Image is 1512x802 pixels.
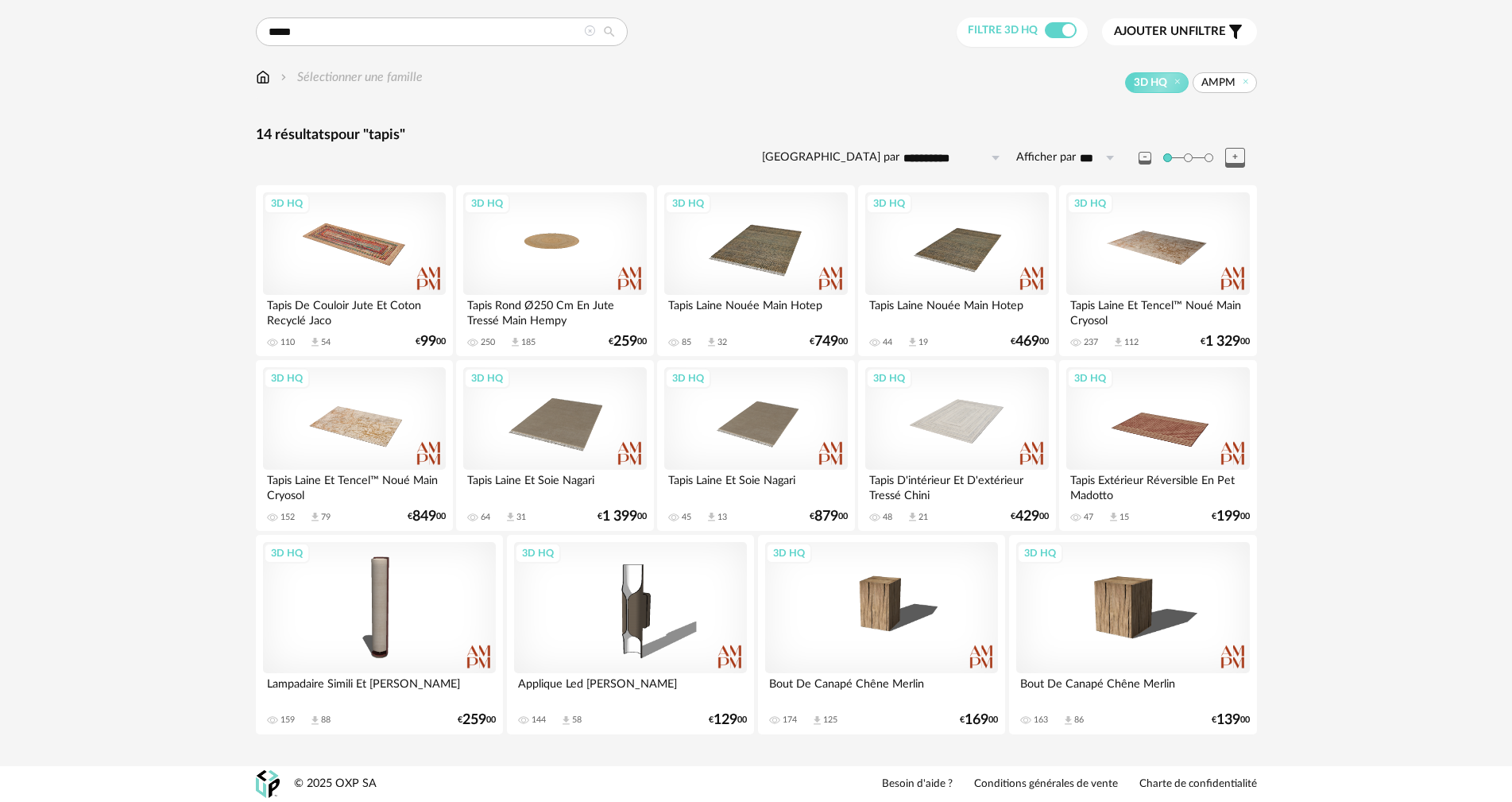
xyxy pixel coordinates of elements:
[657,185,854,357] a: 3D HQ Tapis Laine Nouée Main Hotep 85 Download icon 32 €74900
[256,360,453,532] a: 3D HQ Tapis Laine Et Tencel™ Noué Main Cryosol 152 Download icon 79 €84900
[456,185,653,357] a: 3D HQ Tapis Rond Ø250 Cm En Jute Tressé Main Hempy 250 Download icon 185 €25900
[1205,336,1240,347] span: 1 329
[783,715,797,726] div: 174
[613,336,637,347] span: 259
[1119,512,1129,523] div: 15
[481,337,495,348] div: 250
[918,512,928,523] div: 21
[1084,512,1093,523] div: 47
[1108,511,1119,523] span: Download icon
[1009,535,1257,734] a: 3D HQ Bout De Canapé Chêne Merlin 163 Download icon 86 €13900
[918,337,928,348] div: 19
[1134,76,1167,90] span: 3D HQ
[1084,337,1098,348] div: 237
[264,193,310,214] div: 3D HQ
[968,25,1038,36] span: Filtre 3D HQ
[481,512,490,523] div: 64
[766,543,812,564] div: 3D HQ
[974,777,1118,792] a: Conditions générales de vente
[256,126,1257,145] div: 14 résultats
[907,336,918,348] span: Download icon
[1212,715,1250,726] div: € 00
[810,511,848,522] div: € 00
[609,336,647,347] div: € 00
[1201,76,1236,90] span: AMPM
[823,715,837,726] div: 125
[709,715,747,726] div: € 00
[277,68,290,87] img: svg+xml;base64,PHN2ZyB3aWR0aD0iMTYiIGhlaWdodD0iMTYiIHZpZXdCb3g9IjAgMCAxNiAxNiIgZmlsbD0ibm9uZSIgeG...
[456,360,653,532] a: 3D HQ Tapis Laine Et Soie Nagari 64 Download icon 31 €1 39900
[682,337,691,348] div: 85
[1062,715,1074,726] span: Download icon
[309,336,321,348] span: Download icon
[420,336,436,347] span: 99
[1059,185,1256,357] a: 3D HQ Tapis Laine Et Tencel™ Noué Main Cryosol 237 Download icon 112 €1 32900
[294,777,377,792] div: © 2025 OXP SA
[858,360,1055,532] a: 3D HQ Tapis D'intérieur Et D'extérieur Tressé Chini 48 Download icon 21 €42900
[514,673,748,705] div: Applique Led [PERSON_NAME]
[1066,470,1249,502] div: Tapis Extérieur Réversible En Pet Madotto
[1074,715,1084,726] div: 86
[706,336,717,348] span: Download icon
[602,511,637,522] span: 1 399
[717,337,727,348] div: 32
[1066,295,1249,327] div: Tapis Laine Et Tencel™ Noué Main Cryosol
[811,715,823,726] span: Download icon
[280,512,295,523] div: 152
[664,295,847,327] div: Tapis Laine Nouée Main Hotep
[516,512,526,523] div: 31
[1017,543,1063,564] div: 3D HQ
[462,715,486,726] span: 259
[1112,336,1124,348] span: Download icon
[280,337,295,348] div: 110
[463,470,646,502] div: Tapis Laine Et Soie Nagari
[717,512,727,523] div: 13
[309,715,321,726] span: Download icon
[458,715,496,726] div: € 00
[883,512,892,523] div: 48
[256,68,270,87] img: svg+xml;base64,PHN2ZyB3aWR0aD0iMTYiIGhlaWdodD0iMTciIHZpZXdCb3g9IjAgMCAxNiAxNyIgZmlsbD0ibm9uZSIgeG...
[960,715,998,726] div: € 00
[321,337,331,348] div: 54
[277,68,423,87] div: Sélectionner une famille
[464,193,510,214] div: 3D HQ
[280,715,295,726] div: 159
[463,295,646,327] div: Tapis Rond Ø250 Cm En Jute Tressé Main Hempy
[507,535,755,734] a: 3D HQ Applique Led [PERSON_NAME] 144 Download icon 58 €12900
[882,777,953,792] a: Besoin d'aide ?
[321,715,331,726] div: 88
[408,511,446,522] div: € 00
[1016,673,1250,705] div: Bout De Canapé Chêne Merlin
[765,673,999,705] div: Bout De Canapé Chêne Merlin
[256,770,280,798] img: OXP
[762,150,899,165] label: [GEOGRAPHIC_DATA] par
[263,295,446,327] div: Tapis De Couloir Jute Et Coton Recyclé Jaco
[560,715,572,726] span: Download icon
[665,193,711,214] div: 3D HQ
[965,715,988,726] span: 169
[515,543,561,564] div: 3D HQ
[321,512,331,523] div: 79
[505,511,516,523] span: Download icon
[464,368,510,389] div: 3D HQ
[713,715,737,726] span: 129
[309,511,321,523] span: Download icon
[1212,511,1250,522] div: € 00
[664,470,847,502] div: Tapis Laine Et Soie Nagari
[883,337,892,348] div: 44
[858,185,1055,357] a: 3D HQ Tapis Laine Nouée Main Hotep 44 Download icon 19 €46900
[1124,337,1139,348] div: 112
[1201,336,1250,347] div: € 00
[1059,360,1256,532] a: 3D HQ Tapis Extérieur Réversible En Pet Madotto 47 Download icon 15 €19900
[1067,368,1113,389] div: 3D HQ
[264,368,310,389] div: 3D HQ
[1102,18,1257,45] button: Ajouter unfiltre Filter icon
[665,368,711,389] div: 3D HQ
[657,360,854,532] a: 3D HQ Tapis Laine Et Soie Nagari 45 Download icon 13 €87900
[256,535,504,734] a: 3D HQ Lampadaire Simili Et [PERSON_NAME] 159 Download icon 88 €25900
[1216,715,1240,726] span: 139
[1034,715,1048,726] div: 163
[521,337,536,348] div: 185
[682,512,691,523] div: 45
[1067,193,1113,214] div: 3D HQ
